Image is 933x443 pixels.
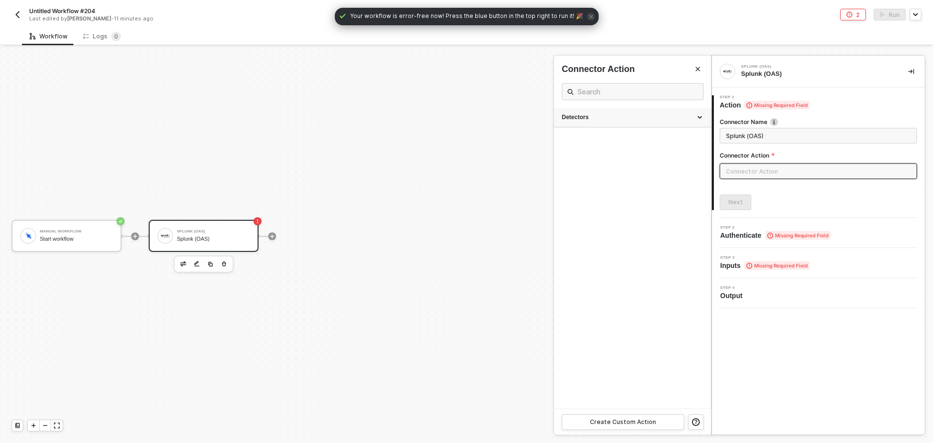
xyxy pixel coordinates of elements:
div: Create Custom Action [590,418,656,426]
span: Inputs [720,261,810,270]
span: icon-error-page [847,12,852,18]
input: Connector Action [720,163,917,179]
span: icon-minus [42,423,48,428]
div: Splunk (OAS) [741,65,887,69]
span: Step 1 [720,95,810,99]
sup: 0 [111,32,121,41]
button: activateRun [874,9,906,20]
span: icon-collapse-right [908,69,914,74]
span: icon-play [31,423,36,428]
span: icon-expand [54,423,60,428]
span: Missing Required Field [744,101,810,109]
div: Workflow [30,33,68,40]
span: icon-close [587,13,595,20]
input: Search [577,86,688,98]
img: integration-icon [723,67,732,76]
div: Step 1Action Missing Required FieldConnector Nameicon-infoConnector ActionNext [712,95,925,210]
button: back [12,9,23,20]
button: Next [720,195,751,210]
div: Logs [83,32,121,41]
div: Connector Action [562,63,704,75]
img: icon-info [770,118,778,126]
label: Connector Action [720,151,917,159]
span: Your workflow is error-free now! Press the blue button in the top right to run it! 🎉 [350,12,583,21]
span: icon-search [568,88,573,96]
div: Splunk (OAS) [741,70,893,78]
label: Connector Name [720,118,917,126]
span: Missing Required Field [744,261,810,270]
span: [PERSON_NAME] [67,15,111,22]
button: 2 [840,9,866,20]
button: Create Custom Action [562,414,684,430]
span: Step 3 [720,256,810,260]
span: Action [720,100,810,110]
input: Enter description [726,130,909,141]
span: Missing Required Field [765,231,830,240]
span: icon-check [339,12,346,20]
div: 2 [856,11,860,19]
span: Output [720,291,746,301]
span: Untitled Workflow #204 [29,7,95,15]
div: Last edited by - 11 minutes ago [29,15,444,22]
img: back [14,11,21,18]
span: Authenticate [720,230,830,240]
button: Close [692,63,704,75]
div: Detectors [562,113,703,122]
span: Step 4 [720,286,746,290]
span: Step 2 [720,226,830,230]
